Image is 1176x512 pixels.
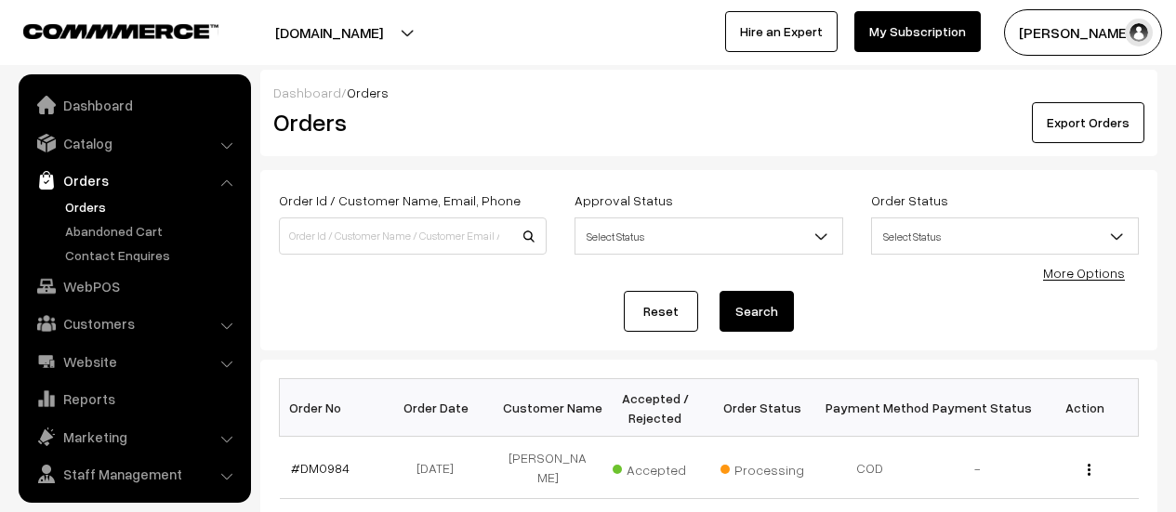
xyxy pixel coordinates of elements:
a: Contact Enquires [60,245,244,265]
th: Order No [280,379,388,437]
a: Reset [624,291,698,332]
a: Reports [23,382,244,415]
button: Export Orders [1032,102,1144,143]
a: Orders [60,197,244,217]
a: Dashboard [23,88,244,122]
span: Select Status [871,217,1139,255]
th: Customer Name [495,379,602,437]
th: Action [1031,379,1139,437]
span: Orders [347,85,389,100]
a: More Options [1043,265,1125,281]
a: Dashboard [273,85,341,100]
span: Accepted [613,455,706,479]
h2: Orders [273,108,545,137]
img: Menu [1088,464,1090,476]
label: Approval Status [575,190,673,210]
span: Select Status [575,220,841,253]
a: Customers [23,307,244,340]
div: / [273,83,1144,102]
button: [PERSON_NAME] [1004,9,1162,56]
th: Payment Method [816,379,924,437]
th: Order Status [709,379,817,437]
td: - [924,437,1032,499]
a: Website [23,345,244,378]
img: user [1125,19,1153,46]
th: Accepted / Rejected [601,379,709,437]
td: [PERSON_NAME] [495,437,602,499]
td: COD [816,437,924,499]
a: WebPOS [23,269,244,303]
a: Catalog [23,126,244,160]
label: Order Status [871,190,948,210]
a: My Subscription [854,11,981,52]
span: Processing [720,455,813,479]
button: Search [720,291,794,332]
th: Order Date [387,379,495,437]
a: Orders [23,164,244,197]
a: COMMMERCE [23,19,186,41]
input: Order Id / Customer Name / Customer Email / Customer Phone [279,217,547,255]
label: Order Id / Customer Name, Email, Phone [279,190,521,210]
span: Select Status [872,220,1138,253]
span: Select Status [575,217,842,255]
a: Marketing [23,420,244,453]
a: Staff Management [23,457,244,491]
td: [DATE] [387,437,495,499]
img: COMMMERCE [23,24,218,38]
th: Payment Status [924,379,1032,437]
a: #DM0984 [291,460,350,476]
a: Abandoned Cart [60,221,244,241]
button: [DOMAIN_NAME] [210,9,448,56]
a: Hire an Expert [725,11,838,52]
